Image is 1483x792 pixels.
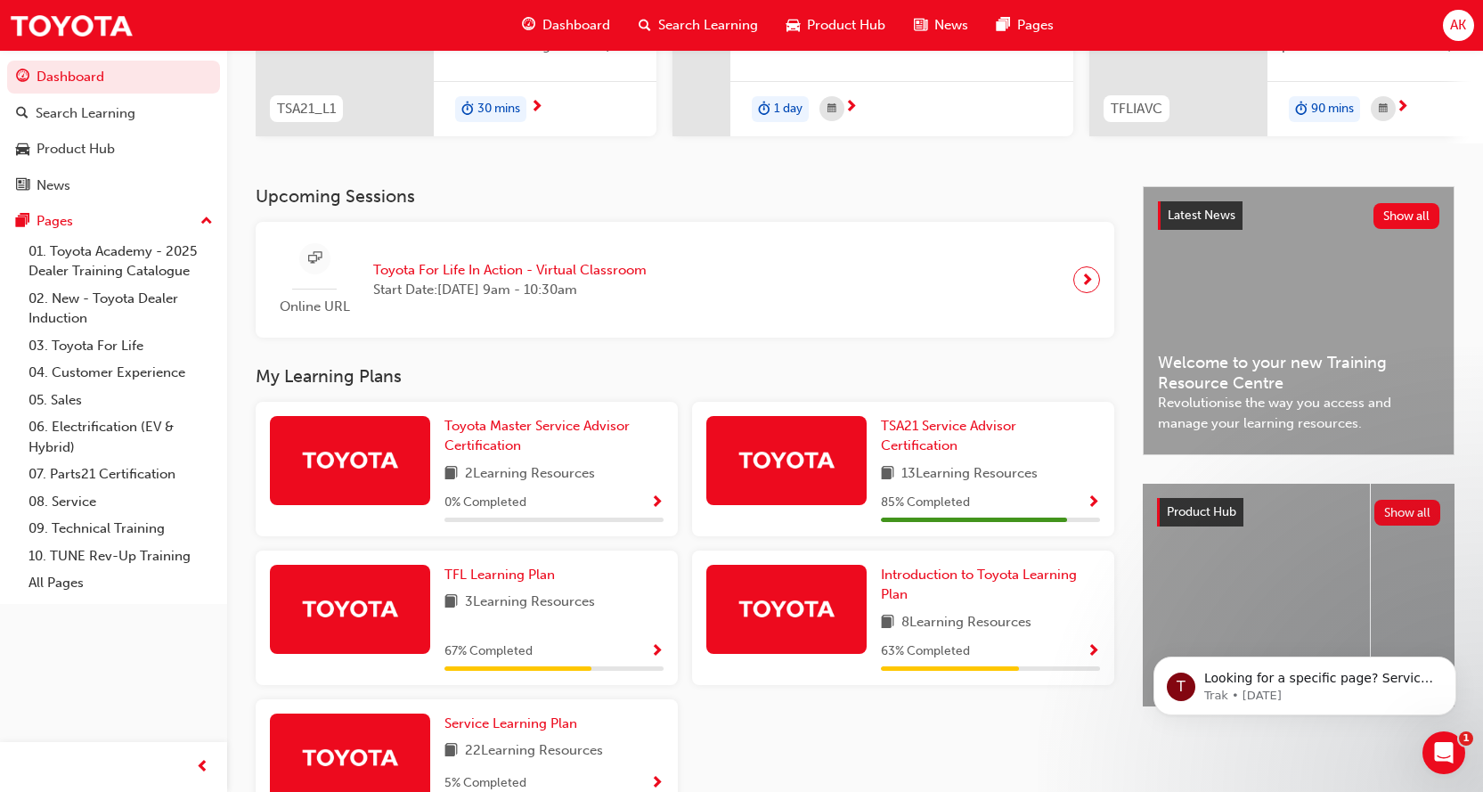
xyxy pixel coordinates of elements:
span: duration-icon [461,98,474,121]
span: book-icon [881,463,894,486]
span: duration-icon [758,98,770,121]
span: Dashboard [542,15,610,36]
span: search-icon [16,106,29,122]
h3: My Learning Plans [256,366,1114,387]
span: sessionType_ONLINE_URL-icon [308,248,322,270]
a: 01. Toyota Academy - 2025 Dealer Training Catalogue [21,238,220,285]
span: next-icon [1396,100,1409,116]
a: Toyota Master Service Advisor Certification [444,416,664,456]
span: 30 mins [477,99,520,119]
span: next-icon [1080,267,1094,292]
span: News [934,15,968,36]
img: Trak [301,592,399,624]
button: Show Progress [650,492,664,514]
a: Latest NewsShow all [1158,201,1439,230]
span: TFLIAVC [1111,99,1162,119]
span: 13 Learning Resources [901,463,1038,486]
a: Latest NewsShow allWelcome to your new Training Resource CentreRevolutionise the way you access a... [1143,186,1454,455]
button: Show Progress [1087,641,1100,663]
a: 06. Electrification (EV & Hybrid) [21,413,220,461]
span: Start Date: [DATE] 9am - 10:30am [373,280,647,300]
span: calendar-icon [1379,98,1388,120]
button: Show all [1374,500,1441,526]
span: search-icon [639,14,651,37]
span: next-icon [844,100,858,116]
a: 09. Technical Training [21,515,220,543]
a: search-iconSearch Learning [624,7,772,44]
div: News [37,176,70,196]
span: pages-icon [997,14,1010,37]
span: Revolutionise the way you access and manage your learning resources. [1158,393,1439,433]
span: 3 Learning Resources [465,592,595,614]
a: All Pages [21,569,220,597]
span: news-icon [914,14,927,37]
a: TSA21 Service Advisor Certification [881,416,1100,456]
h3: Upcoming Sessions [256,186,1114,207]
span: duration-icon [1295,98,1308,121]
span: Search Learning [658,15,758,36]
span: 2 Learning Resources [465,463,595,486]
button: Pages [7,205,220,238]
span: Show Progress [650,495,664,511]
span: prev-icon [196,756,209,779]
button: Show Progress [1087,492,1100,514]
span: Latest News [1168,208,1235,223]
span: AK [1450,15,1466,36]
a: 10. TUNE Rev-Up Training [21,543,220,570]
span: car-icon [786,14,800,37]
button: DashboardSearch LearningProduct HubNews [7,57,220,205]
span: guage-icon [522,14,535,37]
span: Pages [1017,15,1054,36]
span: Product Hub [807,15,885,36]
button: AK [1443,10,1474,41]
span: TSA21 Service Advisor Certification [881,418,1016,454]
a: 4x4 and Towing [1143,484,1370,706]
span: 8 Learning Resources [901,612,1031,634]
a: pages-iconPages [982,7,1068,44]
span: Show Progress [1087,644,1100,660]
a: news-iconNews [900,7,982,44]
iframe: Intercom live chat [1422,731,1465,774]
a: Online URLToyota For Life In Action - Virtual ClassroomStart Date:[DATE] 9am - 10:30am [270,236,1100,324]
span: book-icon [444,740,458,763]
span: up-icon [200,210,213,233]
a: 08. Service [21,488,220,516]
span: book-icon [444,592,458,614]
span: car-icon [16,142,29,158]
span: 63 % Completed [881,641,970,662]
button: Show all [1373,203,1440,229]
span: 85 % Completed [881,493,970,513]
a: 07. Parts21 Certification [21,461,220,488]
span: Show Progress [650,776,664,792]
a: Search Learning [7,97,220,130]
img: Trak [301,741,399,772]
a: 02. New - Toyota Dealer Induction [21,285,220,332]
span: book-icon [881,612,894,634]
a: Introduction to Toyota Learning Plan [881,565,1100,605]
span: 90 mins [1311,99,1354,119]
a: 05. Sales [21,387,220,414]
a: News [7,169,220,202]
a: Product HubShow all [1157,498,1440,527]
span: TFL Learning Plan [444,567,555,583]
img: Trak [9,5,134,45]
span: book-icon [444,463,458,486]
a: Product Hub [7,133,220,166]
span: Online URL [270,297,359,317]
a: Service Learning Plan [444,714,584,734]
img: Trak [737,592,835,624]
a: 04. Customer Experience [21,359,220,387]
span: guage-icon [16,69,29,86]
a: car-iconProduct Hub [772,7,900,44]
span: 67 % Completed [444,641,533,662]
span: 0 % Completed [444,493,526,513]
span: Toyota For Life In Action - Virtual Classroom [373,260,647,281]
img: Trak [301,444,399,475]
span: Service Learning Plan [444,715,577,731]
